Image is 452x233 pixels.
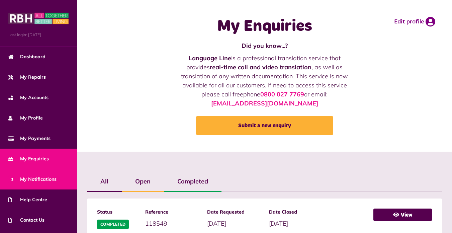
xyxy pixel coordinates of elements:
[8,53,46,60] span: Dashboard
[164,172,221,191] label: Completed
[196,116,333,135] a: Submit a new enquiry
[177,17,352,36] h1: My Enquiries
[8,155,49,162] span: My Enquiries
[8,217,44,224] span: Contact Us
[260,90,304,98] a: 0800 027 7769
[394,17,435,27] a: Edit profile
[8,176,57,183] span: My Notifications
[373,209,432,221] a: View
[207,209,262,216] span: Date Requested
[8,114,43,122] span: My Profile
[210,63,311,71] strong: real-time call and video translation
[177,54,352,108] p: is a professional translation service that provides , as well as translation of any written docum...
[189,54,231,62] strong: Language Line
[242,42,288,50] strong: Did you know...?
[8,32,69,38] span: Last login: [DATE]
[207,220,226,227] span: [DATE]
[8,94,49,101] span: My Accounts
[122,172,164,191] label: Open
[269,209,324,216] span: Date Closed
[8,74,46,81] span: My Repairs
[97,220,129,229] span: Completed
[145,220,167,227] span: 118549
[211,99,318,107] a: [EMAIL_ADDRESS][DOMAIN_NAME]
[145,209,200,216] span: Reference
[87,172,122,191] label: All
[97,209,139,216] span: Status
[8,175,16,183] span: 1
[8,135,51,142] span: My Payments
[8,196,47,203] span: Help Centre
[269,220,288,227] span: [DATE]
[8,12,69,25] img: MyRBH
